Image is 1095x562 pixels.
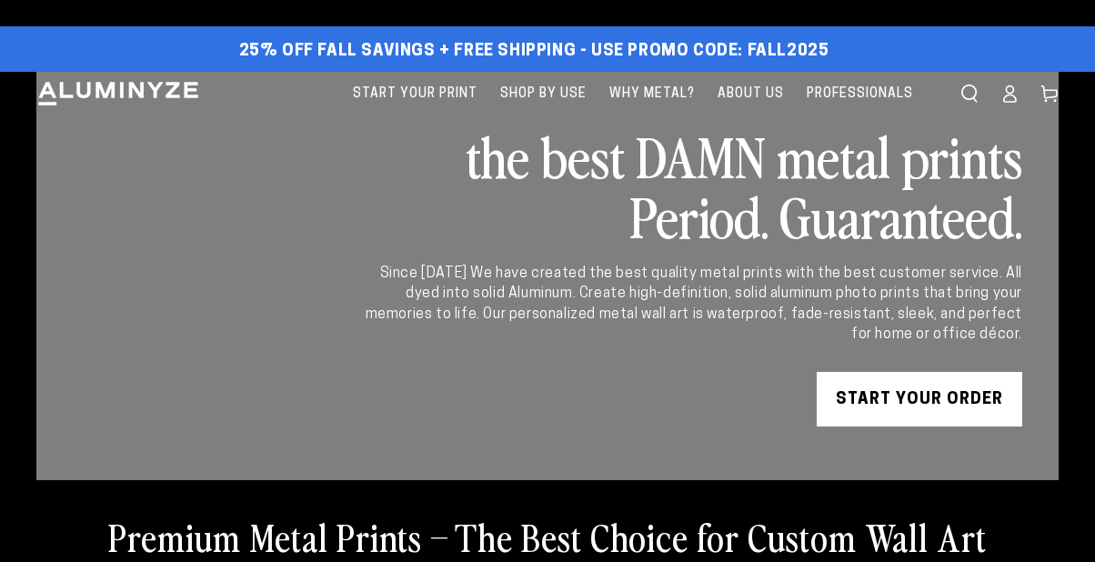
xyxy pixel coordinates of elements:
[344,72,487,116] a: Start Your Print
[36,80,200,107] img: Aluminyze
[600,72,704,116] a: Why Metal?
[362,125,1022,246] h2: the best DAMN metal prints Period. Guaranteed.
[609,83,695,105] span: Why Metal?
[500,83,587,105] span: Shop By Use
[353,83,477,105] span: Start Your Print
[239,42,829,62] span: 25% off FALL Savings + Free Shipping - Use Promo Code: FALL2025
[108,513,987,560] h2: Premium Metal Prints – The Best Choice for Custom Wall Art
[817,372,1022,427] a: START YOUR Order
[362,264,1022,346] div: Since [DATE] We have created the best quality metal prints with the best customer service. All dy...
[807,83,913,105] span: Professionals
[798,72,922,116] a: Professionals
[708,72,793,116] a: About Us
[491,72,596,116] a: Shop By Use
[718,83,784,105] span: About Us
[949,74,990,114] summary: Search our site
